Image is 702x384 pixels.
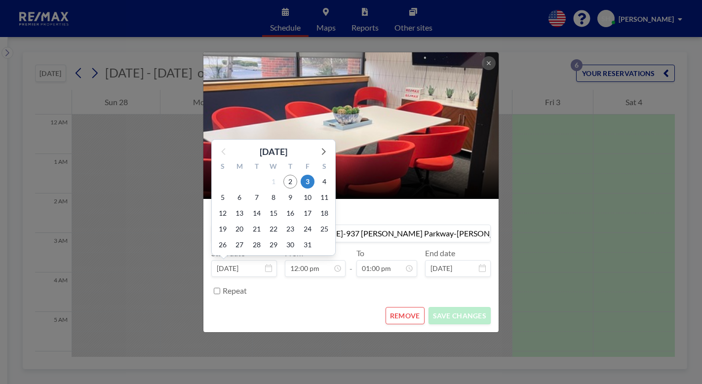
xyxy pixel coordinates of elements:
div: W [265,161,282,174]
span: Monday, October 20, 2025 [233,222,246,236]
span: Saturday, October 18, 2025 [317,206,331,220]
div: F [299,161,315,174]
span: Tuesday, October 7, 2025 [250,191,264,204]
span: Wednesday, October 29, 2025 [267,238,280,252]
span: Tuesday, October 21, 2025 [250,222,264,236]
span: Thursday, October 9, 2025 [283,191,297,204]
span: Wednesday, October 22, 2025 [267,222,280,236]
span: Tuesday, October 14, 2025 [250,206,264,220]
span: Sunday, October 12, 2025 [216,206,230,220]
div: S [316,161,333,174]
span: - [350,252,352,273]
span: Friday, October 17, 2025 [301,206,314,220]
label: End date [425,248,455,258]
span: Friday, October 10, 2025 [301,191,314,204]
div: T [248,161,265,174]
span: Monday, October 6, 2025 [233,191,246,204]
span: Sunday, October 5, 2025 [216,191,230,204]
span: Saturday, October 4, 2025 [317,175,331,189]
span: Monday, October 27, 2025 [233,238,246,252]
div: [DATE] [260,145,287,158]
span: Thursday, October 23, 2025 [283,222,297,236]
span: Saturday, October 11, 2025 [317,191,331,204]
span: Wednesday, October 8, 2025 [267,191,280,204]
span: Saturday, October 25, 2025 [317,222,331,236]
span: Wednesday, October 15, 2025 [267,206,280,220]
span: Sunday, October 26, 2025 [216,238,230,252]
div: M [231,161,248,174]
div: T [282,161,299,174]
label: To [356,248,364,258]
span: Wednesday, October 1, 2025 [267,175,280,189]
span: Thursday, October 2, 2025 [283,175,297,189]
span: Friday, October 24, 2025 [301,222,314,236]
span: Thursday, October 16, 2025 [283,206,297,220]
span: Sunday, October 19, 2025 [216,222,230,236]
div: S [214,161,231,174]
input: (No title) [212,225,490,242]
span: Thursday, October 30, 2025 [283,238,297,252]
span: Friday, October 3, 2025 [301,175,314,189]
span: Tuesday, October 28, 2025 [250,238,264,252]
span: Monday, October 13, 2025 [233,206,246,220]
label: Repeat [223,286,247,296]
h2: RPP Closing Room [215,166,488,181]
button: REMOVE [386,307,425,324]
span: Friday, October 31, 2025 [301,238,314,252]
button: SAVE CHANGES [429,307,491,324]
